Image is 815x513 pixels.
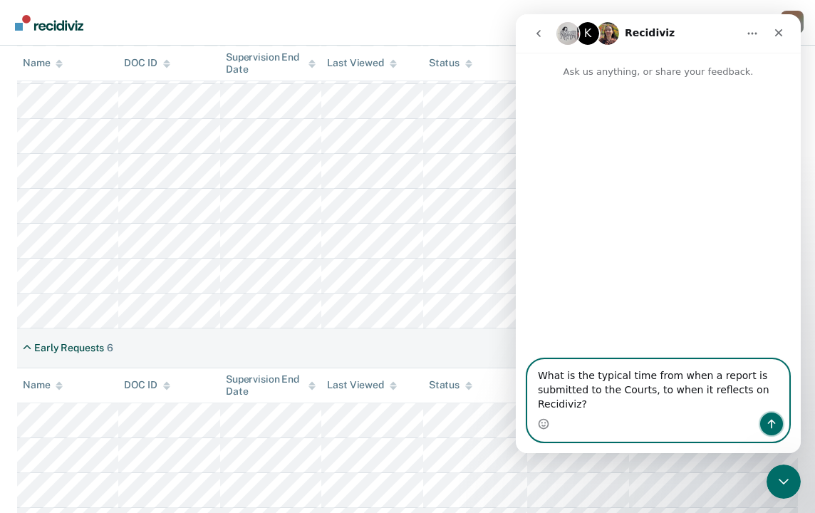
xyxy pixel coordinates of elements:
div: Early Requests [34,342,104,354]
iframe: Intercom live chat [516,14,801,453]
button: Profile dropdown button [781,11,804,33]
div: 6 [107,342,113,354]
div: Name [23,379,63,391]
div: Last Viewed [327,379,396,391]
div: Supervision End Date [226,373,316,398]
div: Status [429,379,472,391]
div: Last Viewed [327,57,396,69]
div: Supervision End Date [226,51,316,75]
div: Name [23,57,63,69]
img: Recidiviz [15,15,83,31]
div: DOC ID [124,57,170,69]
div: Early Requests6 [17,336,119,360]
div: S C [781,11,804,33]
div: DOC ID [124,379,170,391]
div: Status [429,57,472,69]
iframe: Intercom live chat [767,465,801,499]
